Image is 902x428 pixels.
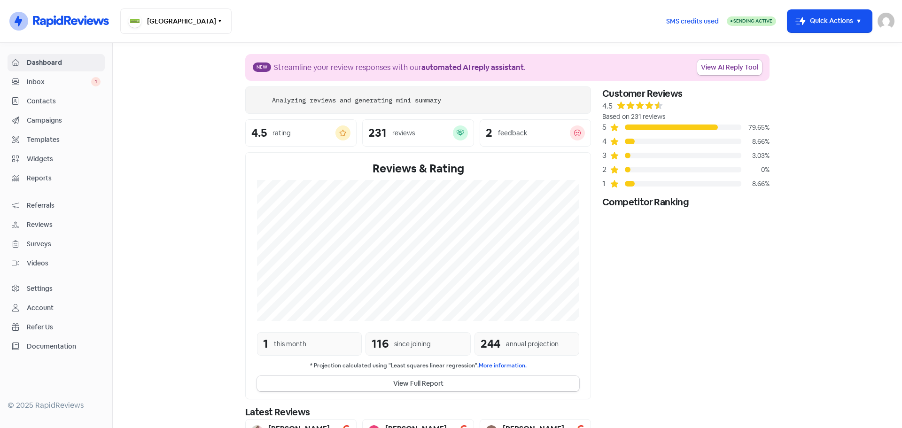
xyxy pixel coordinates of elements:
span: SMS credits used [666,16,719,26]
div: since joining [394,339,431,349]
div: Competitor Ranking [602,195,770,209]
div: Settings [27,284,53,294]
a: Contacts [8,93,105,110]
a: 2feedback [480,119,591,147]
a: Inbox 1 [8,73,105,91]
span: Reports [27,173,101,183]
div: feedback [498,128,527,138]
a: More information. [479,362,527,369]
span: Widgets [27,154,101,164]
button: View Full Report [257,376,579,391]
img: User [878,13,894,30]
a: Refer Us [8,319,105,336]
span: 1 [91,77,101,86]
div: annual projection [506,339,559,349]
a: Videos [8,255,105,272]
button: Quick Actions [787,10,872,32]
span: Refer Us [27,322,101,332]
div: 2 [486,127,492,139]
a: Account [8,299,105,317]
div: 4.5 [251,127,267,139]
div: 231 [368,127,387,139]
div: 8.66% [741,137,770,147]
div: rating [272,128,291,138]
div: 2 [602,164,610,175]
div: Reviews & Rating [257,160,579,177]
div: 3.03% [741,151,770,161]
div: 79.65% [741,123,770,132]
div: 5 [602,122,610,133]
div: Streamline your review responses with our . [274,62,526,73]
span: Surveys [27,239,101,249]
div: 8.66% [741,179,770,189]
div: 1 [263,335,268,352]
span: Videos [27,258,101,268]
a: Sending Active [727,16,776,27]
span: Sending Active [733,18,772,24]
div: 1 [602,178,610,189]
small: * Projection calculated using "Least squares linear regression". [257,361,579,370]
span: New [253,62,271,72]
div: Account [27,303,54,313]
a: Documentation [8,338,105,355]
a: Templates [8,131,105,148]
span: Inbox [27,77,91,87]
span: Dashboard [27,58,101,68]
span: Reviews [27,220,101,230]
div: Latest Reviews [245,405,591,419]
div: 3 [602,150,610,161]
a: Widgets [8,150,105,168]
div: reviews [392,128,415,138]
span: Contacts [27,96,101,106]
div: Based on 231 reviews [602,112,770,122]
span: Campaigns [27,116,101,125]
div: 0% [741,165,770,175]
div: Customer Reviews [602,86,770,101]
div: 4.5 [602,101,613,112]
span: Documentation [27,342,101,351]
div: 4 [602,136,610,147]
a: Dashboard [8,54,105,71]
a: SMS credits used [658,16,727,25]
a: View AI Reply Tool [697,60,762,75]
a: 4.5rating [245,119,357,147]
div: 244 [481,335,500,352]
a: Reports [8,170,105,187]
div: Analyzing reviews and generating mini summary [272,95,441,105]
span: Referrals [27,201,101,210]
a: Surveys [8,235,105,253]
a: Referrals [8,197,105,214]
div: © 2025 RapidReviews [8,400,105,411]
div: this month [274,339,306,349]
div: 116 [372,335,389,352]
a: Settings [8,280,105,297]
button: [GEOGRAPHIC_DATA] [120,8,232,34]
a: Reviews [8,216,105,233]
a: 231reviews [362,119,474,147]
b: automated AI reply assistant [421,62,524,72]
span: Templates [27,135,101,145]
a: Campaigns [8,112,105,129]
